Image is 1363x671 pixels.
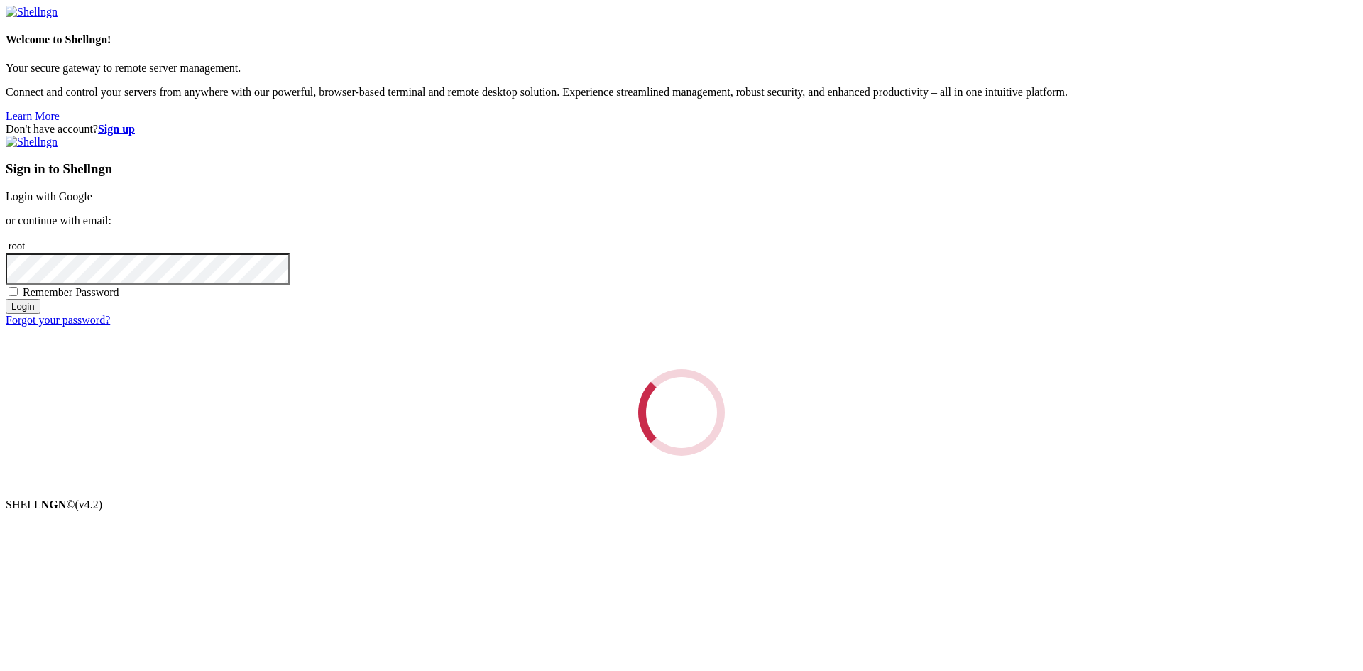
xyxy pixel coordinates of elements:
[6,86,1357,99] p: Connect and control your servers from anywhere with our powerful, browser-based terminal and remo...
[6,62,1357,75] p: Your secure gateway to remote server management.
[6,161,1357,177] h3: Sign in to Shellngn
[6,498,102,511] span: SHELL ©
[6,136,58,148] img: Shellngn
[6,110,60,122] a: Learn More
[638,369,725,456] div: Loading...
[9,287,18,296] input: Remember Password
[6,33,1357,46] h4: Welcome to Shellngn!
[6,123,1357,136] div: Don't have account?
[23,286,119,298] span: Remember Password
[6,314,110,326] a: Forgot your password?
[75,498,103,511] span: 4.2.0
[6,190,92,202] a: Login with Google
[6,299,40,314] input: Login
[6,6,58,18] img: Shellngn
[41,498,67,511] b: NGN
[6,239,131,253] input: Email address
[98,123,135,135] a: Sign up
[6,214,1357,227] p: or continue with email:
